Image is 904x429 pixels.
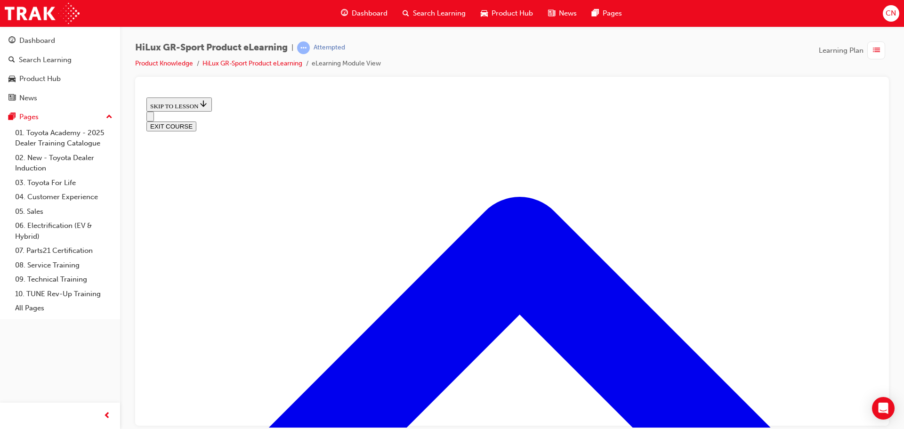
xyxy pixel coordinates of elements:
div: Attempted [314,43,345,52]
span: up-icon [106,111,113,123]
a: 09. Technical Training [11,272,116,287]
span: Product Hub [492,8,533,19]
a: 06. Electrification (EV & Hybrid) [11,219,116,243]
span: CN [886,8,896,19]
a: search-iconSearch Learning [395,4,473,23]
span: search-icon [8,56,15,65]
div: Pages [19,112,39,122]
span: prev-icon [104,410,111,422]
span: guage-icon [341,8,348,19]
span: SKIP TO LESSON [8,9,65,16]
a: car-iconProduct Hub [473,4,541,23]
div: Search Learning [19,55,72,65]
a: pages-iconPages [584,4,630,23]
a: 05. Sales [11,204,116,219]
span: search-icon [403,8,409,19]
a: Search Learning [4,51,116,69]
div: Product Hub [19,73,61,84]
a: 07. Parts21 Certification [11,243,116,258]
div: Dashboard [19,35,55,46]
a: 08. Service Training [11,258,116,273]
div: Open Intercom Messenger [872,397,895,420]
span: guage-icon [8,37,16,45]
div: News [19,93,37,104]
span: news-icon [548,8,555,19]
a: 02. New - Toyota Dealer Induction [11,151,116,176]
button: EXIT COURSE [4,28,54,38]
a: guage-iconDashboard [333,4,395,23]
button: CN [883,5,899,22]
span: news-icon [8,94,16,103]
span: HiLux GR-Sport Product eLearning [135,42,288,53]
a: News [4,89,116,107]
button: SKIP TO LESSON [4,4,69,18]
img: Trak [5,3,80,24]
span: Pages [603,8,622,19]
span: Dashboard [352,8,387,19]
span: | [291,42,293,53]
a: Product Hub [4,70,116,88]
span: car-icon [8,75,16,83]
span: Learning Plan [819,45,864,56]
a: HiLux GR-Sport Product eLearning [202,59,302,67]
button: DashboardSearch LearningProduct HubNews [4,30,116,108]
span: Search Learning [413,8,466,19]
button: Pages [4,108,116,126]
a: Product Knowledge [135,59,193,67]
span: car-icon [481,8,488,19]
a: Dashboard [4,32,116,49]
span: pages-icon [8,113,16,121]
a: All Pages [11,301,116,316]
a: 04. Customer Experience [11,190,116,204]
span: list-icon [873,45,880,57]
a: 10. TUNE Rev-Up Training [11,287,116,301]
span: pages-icon [592,8,599,19]
a: 03. Toyota For Life [11,176,116,190]
span: learningRecordVerb_ATTEMPT-icon [297,41,310,54]
a: news-iconNews [541,4,584,23]
span: News [559,8,577,19]
li: eLearning Module View [312,58,381,69]
button: Open navigation menu [4,18,11,28]
button: Learning Plan [819,41,889,59]
nav: Navigation menu [4,18,735,38]
a: 01. Toyota Academy - 2025 Dealer Training Catalogue [11,126,116,151]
